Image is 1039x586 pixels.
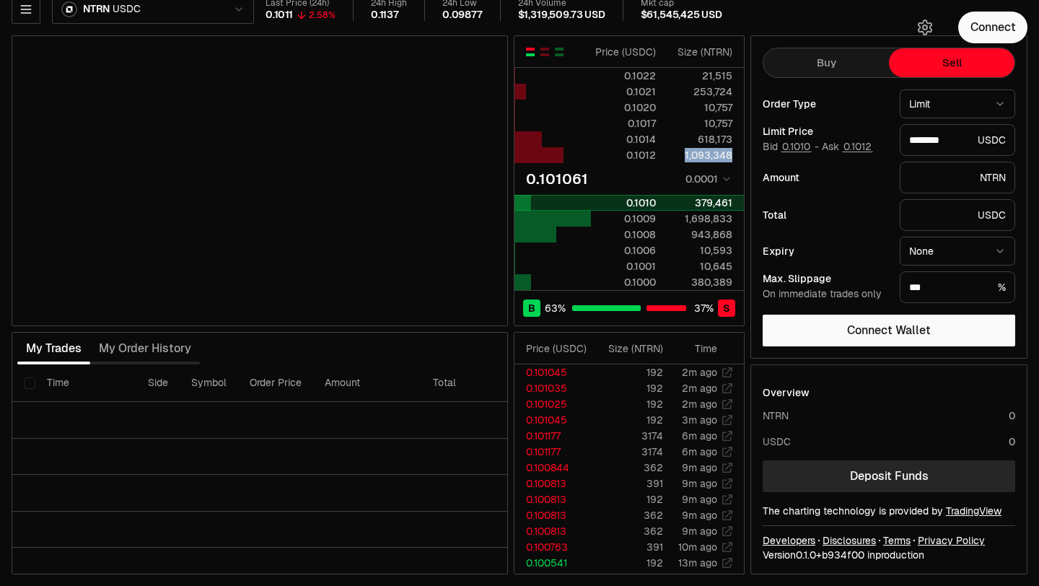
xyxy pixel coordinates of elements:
div: Size ( NTRN ) [604,341,663,356]
iframe: Financial Chart [12,36,507,325]
div: 618,173 [668,132,732,146]
time: 6m ago [682,429,717,442]
button: Buy [763,48,889,77]
button: 0.1012 [842,141,873,152]
td: 192 [592,396,664,412]
div: 0.1021 [592,84,656,99]
div: Order Type [763,99,888,109]
span: Ask [822,141,873,154]
div: 0.101061 [526,169,588,189]
div: % [900,271,1015,303]
button: Sell [889,48,1014,77]
div: 10,757 [668,116,732,131]
a: Developers [763,533,815,548]
td: 362 [592,460,664,476]
div: $61,545,425 USD [641,9,722,22]
th: Symbol [180,364,238,402]
td: 0.100541 [514,555,592,571]
div: Time [675,341,717,356]
div: 0.1011 [266,9,293,22]
time: 9m ago [682,509,717,522]
div: $1,319,509.73 USD [518,9,605,22]
div: Amount [763,172,888,183]
div: 0.1000 [592,275,656,289]
td: 192 [592,364,664,380]
time: 10m ago [678,541,717,554]
button: None [900,237,1015,266]
div: 0.1009 [592,211,656,226]
th: Order Price [238,364,313,402]
time: 2m ago [682,382,717,395]
td: 391 [592,476,664,491]
span: NTRN [83,3,110,16]
time: 9m ago [682,525,717,538]
button: Show Sell Orders Only [539,46,551,58]
a: Deposit Funds [763,460,1015,492]
a: TradingView [946,504,1001,517]
div: 0.1017 [592,116,656,131]
span: B [528,301,535,315]
div: 0.1001 [592,259,656,274]
div: 10,593 [668,243,732,258]
div: 0.1008 [592,227,656,242]
a: Terms [883,533,911,548]
div: 0.1020 [592,100,656,115]
span: Bid - [763,141,819,154]
div: 0.1137 [371,9,399,22]
td: 192 [592,555,664,571]
td: 391 [592,539,664,555]
button: Connect Wallet [763,315,1015,346]
button: Select all [24,377,35,389]
div: 10,757 [668,100,732,115]
td: 362 [592,507,664,523]
button: 0.0001 [681,170,732,188]
div: 0.1022 [592,69,656,83]
time: 13m ago [678,572,717,585]
div: USDC [900,199,1015,231]
time: 3m ago [682,414,717,427]
div: 0.1006 [592,243,656,258]
td: 0.100813 [514,507,592,523]
button: My Order History [90,334,200,363]
div: Overview [763,385,810,400]
td: 0.100763 [514,539,592,555]
div: 379,461 [668,196,732,210]
div: 943,868 [668,227,732,242]
th: Total [421,364,530,402]
div: USDC [763,434,791,449]
div: Price ( USDC ) [592,45,656,59]
div: Total [763,210,888,220]
div: 1,698,833 [668,211,732,226]
div: 0.09877 [442,9,483,22]
time: 2m ago [682,398,717,411]
div: 253,724 [668,84,732,99]
div: Version 0.1.0 + in production [763,548,1015,562]
time: 13m ago [678,556,717,569]
time: 2m ago [682,366,717,379]
div: 0.1012 [592,148,656,162]
div: Limit Price [763,126,888,136]
span: 37 % [694,301,714,315]
time: 9m ago [682,461,717,474]
div: Size ( NTRN ) [668,45,732,59]
span: 63 % [545,301,566,315]
button: Connect [958,12,1027,43]
div: 380,389 [668,275,732,289]
th: Time [35,364,136,402]
time: 9m ago [682,477,717,490]
div: 0.1010 [592,196,656,210]
a: Privacy Policy [918,533,985,548]
div: 0.1014 [592,132,656,146]
time: 9m ago [682,493,717,506]
a: Disclosures [823,533,876,548]
div: 2.58% [309,9,336,21]
img: ntrn.png [61,1,77,17]
td: 0.100844 [514,460,592,476]
div: 0 [1009,408,1015,423]
div: On immediate trades only [763,288,888,301]
td: 0.100813 [514,476,592,491]
td: 0.101045 [514,412,592,428]
time: 6m ago [682,445,717,458]
span: b934f001affd6d52325ffa2f256de1e4dada005b [822,548,864,561]
div: The charting technology is provided by [763,504,1015,518]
